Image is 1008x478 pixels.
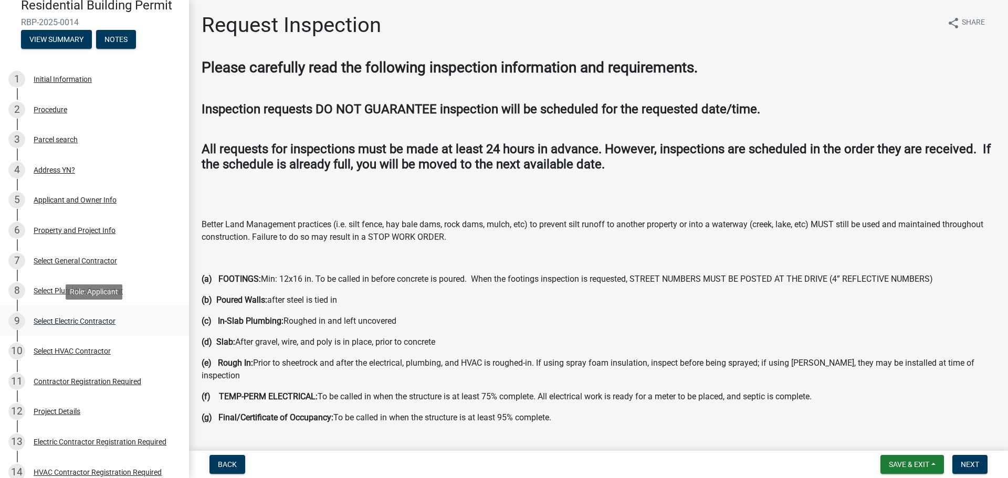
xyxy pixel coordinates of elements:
i: share [947,17,960,29]
p: Min: 12x16 in. To be called in before concrete is poured. When the footings inspection is request... [202,273,995,285]
div: Electric Contractor Registration Required [34,438,166,445]
strong: All requests for inspections must be made at least 24 hours in advance. However, inspections are ... [202,142,991,172]
p: After gravel, wire, and poly is in place, prior to concrete [202,336,995,348]
div: Select Electric Contractor [34,317,115,325]
strong: Inspection requests DO NOT GUARANTEE inspection will be scheduled for the requested date/time. [202,102,760,116]
div: Contractor Registration Required [34,378,141,385]
span: RBP-2025-0014 [21,17,168,27]
div: 13 [8,433,25,450]
span: Share [962,17,985,29]
div: Select HVAC Contractor [34,347,111,355]
p: Prior to sheetrock and after the electrical, plumbing, and HVAC is roughed-in. If using spray foa... [202,357,995,382]
strong: (c) In-Slab Plumbing: [202,316,283,326]
button: shareShare [939,13,993,33]
wm-modal-confirm: Notes [96,36,136,44]
strong: (g) Final/Certificate of Occupancy: [202,412,333,422]
div: Parcel search [34,136,78,143]
div: 12 [8,403,25,420]
p: To be called in when the structure is at least 95% complete. [202,411,995,424]
span: Save & Exit [889,460,929,469]
div: 8 [8,282,25,299]
div: 3 [8,131,25,148]
div: Select General Contractor [34,257,117,264]
div: Project Details [34,408,80,415]
div: Address YN? [34,166,75,174]
strong: (a) FOOTINGS: [202,274,261,284]
button: Save & Exit [880,455,944,474]
div: Property and Project Info [34,227,115,234]
p: Roughed in and left uncovered [202,315,995,327]
p: after steel is tied in [202,294,995,306]
div: Role: Applicant [66,284,122,300]
strong: (d) Slab: [202,337,235,347]
div: 7 [8,252,25,269]
div: 6 [8,222,25,239]
button: Back [209,455,245,474]
div: 11 [8,373,25,390]
div: 9 [8,313,25,330]
strong: (f) TEMP-PERM ELECTRICAL: [202,391,318,401]
div: Procedure [34,106,67,113]
strong: (b) Poured Walls: [202,295,267,305]
div: HVAC Contractor Registration Required [34,469,162,476]
div: 1 [8,71,25,88]
div: Select Plumbing Contractor [34,287,123,294]
button: Notes [96,30,136,49]
span: Back [218,460,237,469]
div: 5 [8,192,25,208]
div: 10 [8,343,25,359]
strong: (e) Rough In: [202,358,253,368]
button: View Summary [21,30,92,49]
strong: Please carefully read the following inspection information and requirements. [202,59,698,76]
span: Next [961,460,979,469]
div: 2 [8,101,25,118]
div: 4 [8,162,25,178]
h1: Request Inspection [202,13,381,38]
p: To be called in when the structure is at least 75% complete. All electrical work is ready for a m... [202,390,995,403]
wm-modal-confirm: Summary [21,36,92,44]
button: Next [952,455,988,474]
div: Initial Information [34,76,92,83]
div: Applicant and Owner Info [34,196,117,204]
p: Better Land Management practices (i.e. silt fence, hay bale dams, rock dams, mulch, etc) to preve... [202,218,995,243]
